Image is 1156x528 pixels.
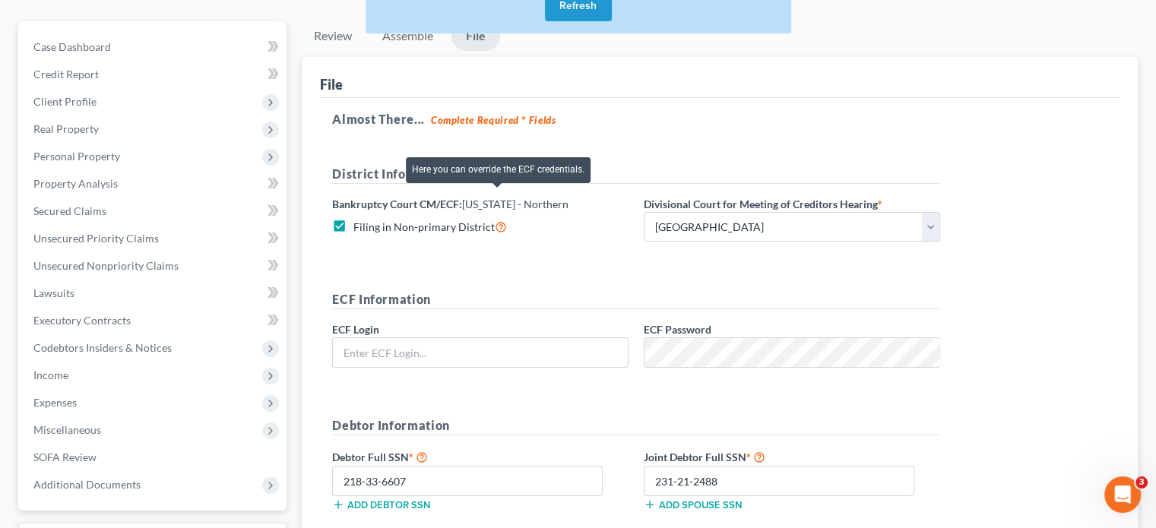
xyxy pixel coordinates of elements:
span: Credit Report [33,68,99,81]
a: Property Analysis [21,170,287,198]
span: Secured Claims [33,204,106,217]
button: Add spouse SSN [644,498,742,511]
input: XXX-XX-XXXX [644,466,914,496]
span: Income [33,368,68,381]
a: Review [302,21,364,51]
span: Personal Property [33,150,120,163]
span: 3 [1135,476,1148,488]
h5: Almost There... [332,110,1107,128]
span: SOFA Review [33,451,97,463]
button: Add debtor SSN [332,498,430,511]
span: Unsecured Nonpriority Claims [33,259,179,272]
label: Divisional Court for Meeting of Creditors Hearing [644,196,882,212]
input: Enter ECF Login... [333,338,628,367]
span: Client Profile [33,95,97,108]
span: Case Dashboard [33,40,111,53]
span: Real Property [33,122,99,135]
label: Debtor Full SSN [325,447,636,466]
span: Filing in Non-primary District [353,220,495,233]
span: [US_STATE] - Northern [462,198,568,210]
span: Additional Documents [33,478,141,491]
iframe: Intercom live chat [1104,476,1141,513]
a: SOFA Review [21,444,287,471]
span: Unsecured Priority Claims [33,232,159,245]
span: Lawsuits [33,286,74,299]
span: Executory Contracts [33,314,131,327]
h5: ECF Information [332,290,940,309]
label: ECF Password [644,321,711,337]
h5: District Information [332,165,940,184]
label: ECF Login [332,321,379,337]
a: Secured Claims [21,198,287,225]
strong: Complete Required * Fields [431,114,556,126]
span: Miscellaneous [33,423,101,436]
a: Unsecured Nonpriority Claims [21,252,287,280]
label: Joint Debtor Full SSN [636,447,948,466]
div: File [320,75,343,93]
a: Lawsuits [21,280,287,307]
span: Property Analysis [33,177,118,190]
a: Case Dashboard [21,33,287,61]
a: Credit Report [21,61,287,88]
label: Bankruptcy Court CM/ECF: [332,196,568,212]
h5: Debtor Information [332,416,940,435]
a: Executory Contracts [21,307,287,334]
input: XXX-XX-XXXX [332,466,603,496]
a: Unsecured Priority Claims [21,225,287,252]
div: Here you can override the ECF credentials. [406,157,591,182]
span: Codebtors Insiders & Notices [33,341,172,354]
span: Expenses [33,396,77,409]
